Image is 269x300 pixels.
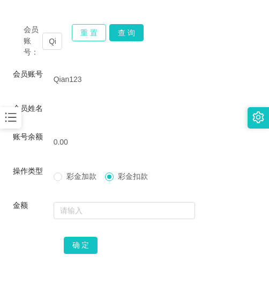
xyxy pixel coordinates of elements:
input: 请输入 [54,202,196,219]
label: 操作类型 [13,167,43,175]
i: 图标: bars [4,110,18,124]
button: 查 询 [109,24,144,41]
label: 金额 [13,201,28,209]
label: 会员姓名 [13,104,43,112]
label: 会员账号 [13,70,43,78]
input: 会员账号 [42,33,62,50]
label: 账号余额 [13,132,43,141]
span: 彩金加款 [62,172,101,181]
span: Qian123 [54,75,82,84]
span: 会员账号： [24,24,42,58]
button: 重 置 [72,24,106,41]
button: 确 定 [64,237,98,254]
i: 图标: setting [252,111,264,123]
span: 彩金扣款 [114,172,152,181]
span: 0.00 [54,138,68,146]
